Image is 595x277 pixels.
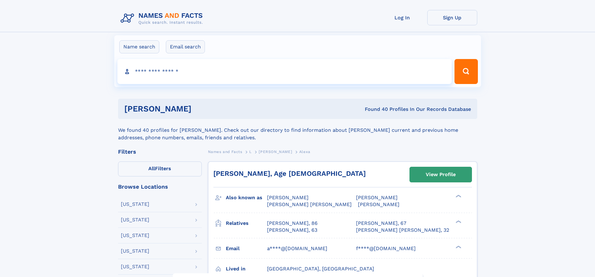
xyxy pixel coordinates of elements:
[117,59,452,84] input: search input
[454,194,462,198] div: ❯
[119,40,159,53] label: Name search
[267,266,374,272] span: [GEOGRAPHIC_DATA], [GEOGRAPHIC_DATA]
[118,149,202,155] div: Filters
[454,59,478,84] button: Search Button
[267,220,318,227] a: [PERSON_NAME], 86
[249,148,252,156] a: L
[249,150,252,154] span: L
[121,217,149,222] div: [US_STATE]
[356,195,398,200] span: [PERSON_NAME]
[299,150,310,154] span: Alexa
[121,233,149,238] div: [US_STATE]
[410,167,472,182] a: View Profile
[427,10,477,25] a: Sign Up
[148,166,155,171] span: All
[454,245,462,249] div: ❯
[454,220,462,224] div: ❯
[259,150,292,154] span: [PERSON_NAME]
[124,105,278,113] h1: [PERSON_NAME]
[226,218,267,229] h3: Relatives
[118,119,477,141] div: We found 40 profiles for [PERSON_NAME]. Check out our directory to find information about [PERSON...
[208,148,242,156] a: Names and Facts
[226,243,267,254] h3: Email
[121,249,149,254] div: [US_STATE]
[356,220,406,227] a: [PERSON_NAME], 67
[213,170,366,177] a: [PERSON_NAME], Age [DEMOGRAPHIC_DATA]
[426,167,456,182] div: View Profile
[118,10,208,27] img: Logo Names and Facts
[377,10,427,25] a: Log In
[121,202,149,207] div: [US_STATE]
[358,201,399,207] span: [PERSON_NAME]
[226,264,267,274] h3: Lived in
[267,201,352,207] span: [PERSON_NAME] [PERSON_NAME]
[259,148,292,156] a: [PERSON_NAME]
[267,195,309,200] span: [PERSON_NAME]
[118,161,202,176] label: Filters
[226,192,267,203] h3: Also known as
[267,227,317,234] a: [PERSON_NAME], 63
[356,227,449,234] a: [PERSON_NAME] [PERSON_NAME], 32
[278,106,471,113] div: Found 40 Profiles In Our Records Database
[166,40,205,53] label: Email search
[121,264,149,269] div: [US_STATE]
[118,184,202,190] div: Browse Locations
